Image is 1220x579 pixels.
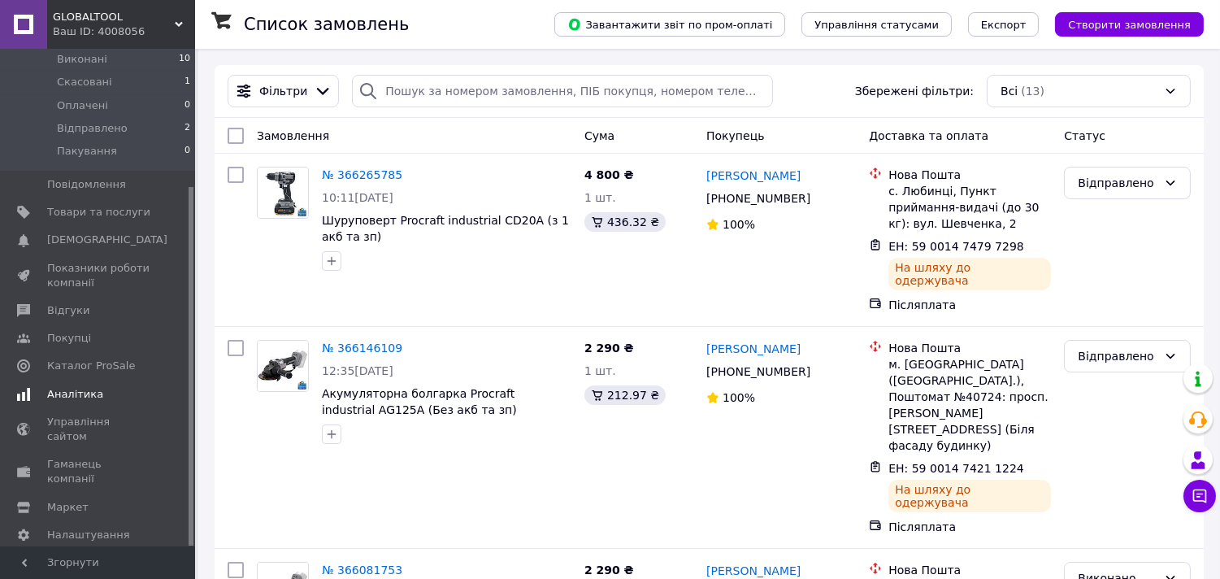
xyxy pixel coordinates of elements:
div: Післяплата [888,519,1051,535]
div: с. Любинці, Пункт приймання-видачі (до 30 кг): вул. Шевченка, 2 [888,183,1051,232]
div: На шляху до одержувача [888,258,1051,290]
span: Каталог ProSale [47,359,135,373]
span: Створити замовлення [1068,19,1191,31]
a: [PERSON_NAME] [706,341,801,357]
span: Оплачені [57,98,108,113]
span: Доставка та оплата [869,129,988,142]
a: [PERSON_NAME] [706,563,801,579]
button: Експорт [968,12,1040,37]
button: Чат з покупцем [1183,480,1216,512]
span: 2 290 ₴ [584,564,634,577]
a: № 366146109 [322,342,402,355]
div: Відправлено [1078,347,1157,365]
a: [PERSON_NAME] [706,168,801,184]
span: Виконані [57,52,107,67]
span: Завантажити звіт по пром-оплаті [567,17,772,32]
a: Акумуляторна болгарка Procraft industrial AG125A (Без акб та зп) [322,387,517,416]
span: Управління статусами [814,19,939,31]
span: 1 шт. [584,364,616,377]
span: Збережені фільтри: [855,83,974,99]
div: Нова Пошта [888,562,1051,578]
button: Управління статусами [801,12,952,37]
button: Завантажити звіт по пром-оплаті [554,12,785,37]
div: Ваш ID: 4008056 [53,24,195,39]
span: ЕН: 59 0014 7421 1224 [888,462,1024,475]
span: 4 800 ₴ [584,168,634,181]
div: Відправлено [1078,174,1157,192]
div: Післяплата [888,297,1051,313]
span: ЕН: 59 0014 7479 7298 [888,240,1024,253]
div: Нова Пошта [888,167,1051,183]
div: 212.97 ₴ [584,385,666,405]
div: м. [GEOGRAPHIC_DATA] ([GEOGRAPHIC_DATA].), Поштомат №40724: просп. [PERSON_NAME][STREET_ADDRESS] ... [888,356,1051,454]
span: GLOBALTOOL [53,10,175,24]
span: Пакування [57,144,117,159]
span: Статус [1064,129,1105,142]
span: 2 290 ₴ [584,342,634,355]
span: Фільтри [259,83,307,99]
span: Налаштування [47,528,130,542]
span: [DEMOGRAPHIC_DATA] [47,233,167,247]
span: 1 [185,75,190,89]
div: Нова Пошта [888,340,1051,356]
span: Замовлення [257,129,329,142]
img: Фото товару [258,168,308,218]
span: 100% [723,218,755,231]
span: Скасовані [57,75,112,89]
span: Покупець [706,129,764,142]
div: На шляху до одержувача [888,480,1051,512]
span: 0 [185,144,190,159]
span: 100% [723,391,755,404]
span: Показники роботи компанії [47,261,150,290]
span: Управління сайтом [47,415,150,444]
img: Фото товару [258,341,308,391]
span: Покупці [47,331,91,346]
span: Експорт [981,19,1027,31]
span: Cума [584,129,614,142]
span: 10 [179,52,190,67]
span: Відправлено [57,121,128,136]
h1: Список замовлень [244,15,409,34]
div: 436.32 ₴ [584,212,666,232]
span: 1 шт. [584,191,616,204]
input: Пошук за номером замовлення, ПІБ покупця, номером телефону, Email, номером накладної [352,75,773,107]
div: [PHONE_NUMBER] [703,360,814,383]
a: № 366265785 [322,168,402,181]
span: Товари та послуги [47,205,150,220]
span: 0 [185,98,190,113]
span: 2 [185,121,190,136]
span: 12:35[DATE] [322,364,393,377]
span: Всі [1001,83,1018,99]
a: № 366081753 [322,564,402,577]
span: Аналітика [47,387,103,402]
span: Маркет [47,500,89,515]
span: Повідомлення [47,177,126,192]
span: Гаманець компанії [47,457,150,486]
a: Шуруповерт Procraft industrial CD20A (з 1 акб та зп) [322,214,569,243]
span: (13) [1021,85,1044,98]
a: Фото товару [257,167,309,219]
button: Створити замовлення [1055,12,1204,37]
span: Відгуки [47,303,89,318]
a: Створити замовлення [1039,17,1204,30]
div: [PHONE_NUMBER] [703,187,814,210]
a: Фото товару [257,340,309,392]
span: 10:11[DATE] [322,191,393,204]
